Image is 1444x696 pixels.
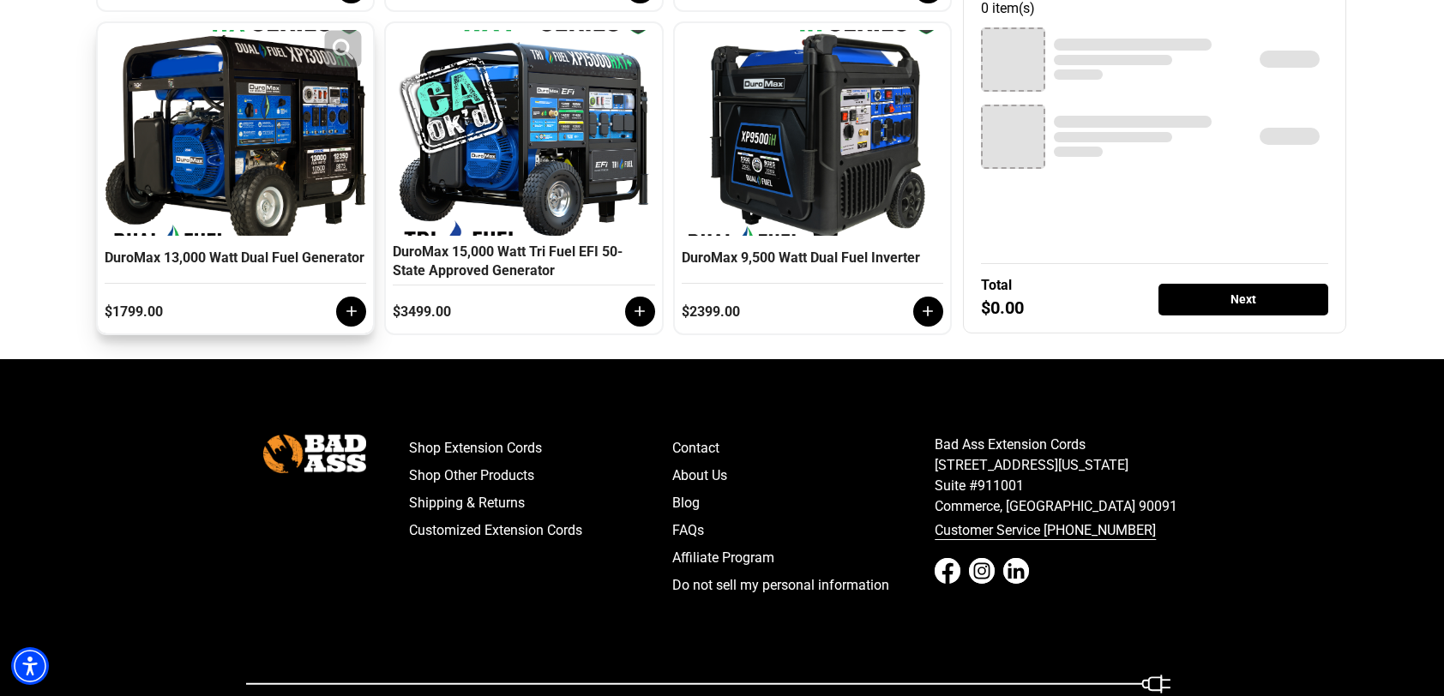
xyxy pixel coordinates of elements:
[672,517,936,544] a: FAQs
[1158,284,1328,315] div: Next
[935,435,1198,517] p: Bad Ass Extension Cords [STREET_ADDRESS][US_STATE] Suite #911001 Commerce, [GEOGRAPHIC_DATA] 90091
[672,435,936,462] a: Contact
[981,300,1024,315] div: $0.00
[105,249,366,284] div: DuroMax 13,000 Watt Dual Fuel Generator
[935,517,1198,544] a: call 833-674-1699
[11,647,49,685] div: Accessibility Menu
[969,558,995,584] a: Instagram - open in a new tab
[672,489,936,517] a: Blog
[105,303,259,320] div: $1799.00
[682,249,943,284] div: DuroMax 9,500 Watt Dual Fuel Inverter
[1003,558,1029,584] a: LinkedIn - open in a new tab
[409,489,672,517] a: Shipping & Returns
[409,435,672,462] a: Shop Extension Cords
[409,517,672,544] a: Customized Extension Cords
[672,462,936,489] a: About Us
[935,558,960,584] a: Facebook - open in a new tab
[393,303,547,320] div: $3499.00
[672,572,936,599] a: Do not sell my personal information
[263,435,366,473] img: Bad Ass Extension Cords
[672,544,936,572] a: Affiliate Program
[409,462,672,489] a: Shop Other Products
[682,303,836,320] div: $2399.00
[981,277,1012,293] div: Total
[393,243,654,285] div: DuroMax 15,000 Watt Tri Fuel EFI 50-State Approved Generator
